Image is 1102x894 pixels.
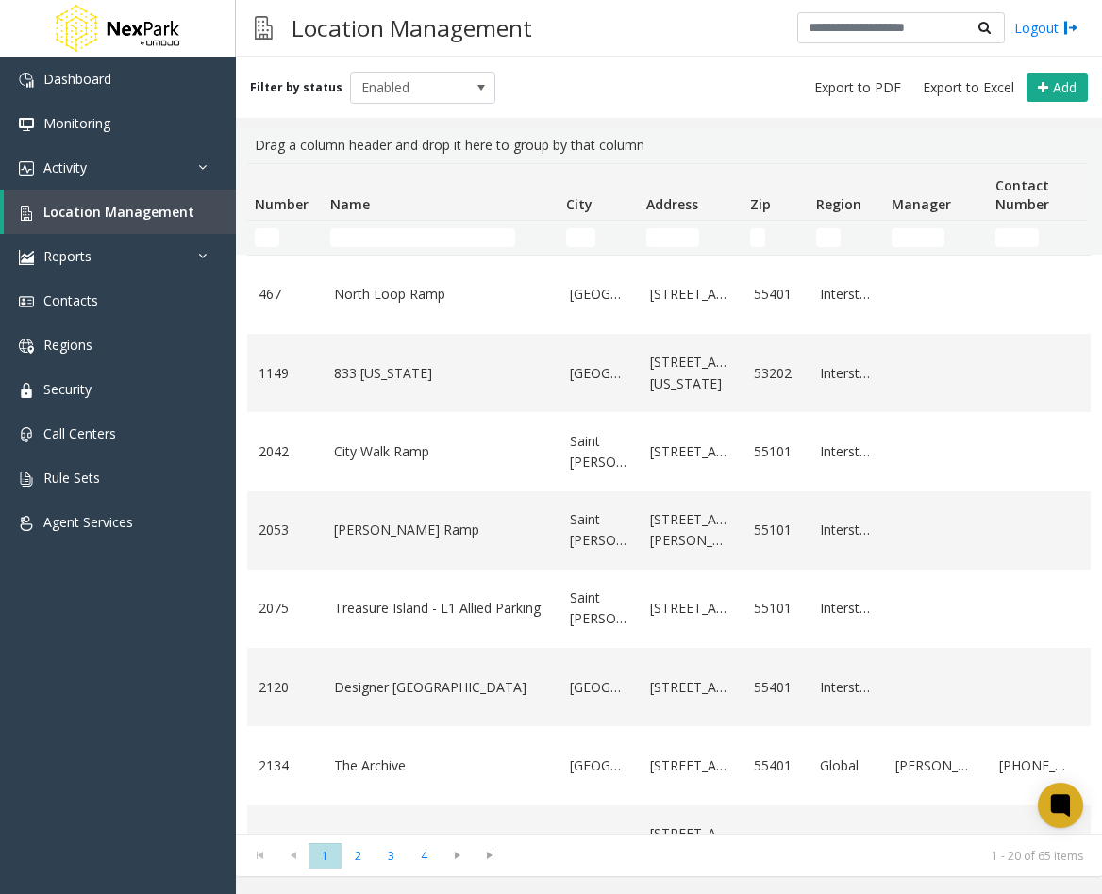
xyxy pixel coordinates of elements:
[892,228,944,247] input: Manager Filter
[820,363,873,384] a: Interstate
[250,79,342,96] label: Filter by status
[259,755,311,776] a: 2134
[1027,73,1088,103] button: Add
[474,842,507,869] span: Go to the last page
[650,823,731,866] a: [STREET_ADDRESS][US_STATE]
[255,228,279,247] input: Number Filter
[43,513,133,531] span: Agent Services
[375,843,408,869] span: Page 3
[884,221,988,255] td: Manager Filter
[334,520,547,540] a: [PERSON_NAME] Ramp
[995,228,1039,247] input: Contact Number Filter
[816,228,841,247] input: Region Filter
[334,755,547,776] a: The Archive
[19,294,34,309] img: 'icon'
[570,677,627,698] a: [GEOGRAPHIC_DATA]
[43,380,92,398] span: Security
[820,284,873,305] a: Interstate
[43,70,111,88] span: Dashboard
[43,158,87,176] span: Activity
[754,598,797,619] a: 55101
[650,598,731,619] a: [STREET_ADDRESS]
[754,755,797,776] a: 55401
[754,520,797,540] a: 55101
[570,509,627,552] a: Saint [PERSON_NAME]
[570,755,627,776] a: [GEOGRAPHIC_DATA]
[351,73,466,103] span: Enabled
[1063,18,1078,38] img: logout
[1014,18,1078,38] a: Logout
[639,221,743,255] td: Address Filter
[259,284,311,305] a: 467
[915,74,1022,101] button: Export to Excel
[43,291,98,309] span: Contacts
[4,190,236,234] a: Location Management
[988,221,1082,255] td: Contact Number Filter
[43,247,92,265] span: Reports
[570,588,627,630] a: Saint [PERSON_NAME]
[19,250,34,265] img: 'icon'
[995,176,1049,213] span: Contact Number
[259,520,311,540] a: 2053
[43,203,194,221] span: Location Management
[650,441,731,462] a: [STREET_ADDRESS]
[809,221,884,255] td: Region Filter
[646,228,699,247] input: Address Filter
[43,114,110,132] span: Monitoring
[236,163,1102,834] div: Data table
[444,848,470,863] span: Go to the next page
[559,221,639,255] td: City Filter
[334,284,547,305] a: North Loop Ramp
[566,228,595,247] input: City Filter
[247,127,1091,163] div: Drag a column header and drop it here to group by that column
[19,339,34,354] img: 'icon'
[807,74,909,101] button: Export to PDF
[892,195,951,213] span: Manager
[743,221,809,255] td: Zip Filter
[43,336,92,354] span: Regions
[750,228,765,247] input: Zip Filter
[566,195,593,213] span: City
[334,441,547,462] a: City Walk Ramp
[570,363,627,384] a: [GEOGRAPHIC_DATA]
[19,117,34,132] img: 'icon'
[650,284,731,305] a: [STREET_ADDRESS]
[259,598,311,619] a: 2075
[999,755,1071,776] a: [PHONE_NUMBER]
[754,284,797,305] a: 55401
[309,843,342,869] span: Page 1
[820,755,873,776] a: Global
[895,755,977,776] a: [PERSON_NAME]
[570,431,627,473] a: Saint [PERSON_NAME]
[19,161,34,176] img: 'icon'
[820,520,873,540] a: Interstate
[820,598,873,619] a: Interstate
[750,195,771,213] span: Zip
[334,363,547,384] a: 833 [US_STATE]
[259,363,311,384] a: 1149
[814,78,901,97] span: Export to PDF
[646,195,698,213] span: Address
[1053,78,1077,96] span: Add
[19,73,34,88] img: 'icon'
[330,228,515,247] input: Name Filter
[408,843,441,869] span: Page 4
[247,221,323,255] td: Number Filter
[43,424,116,442] span: Call Centers
[650,755,731,776] a: [STREET_ADDRESS]
[43,469,100,487] span: Rule Sets
[820,677,873,698] a: Interstate
[19,472,34,487] img: 'icon'
[255,195,309,213] span: Number
[816,195,861,213] span: Region
[518,848,1083,864] kendo-pager-info: 1 - 20 of 65 items
[255,5,273,51] img: pageIcon
[259,677,311,698] a: 2120
[754,363,797,384] a: 53202
[19,206,34,221] img: 'icon'
[19,427,34,442] img: 'icon'
[334,677,547,698] a: Designer [GEOGRAPHIC_DATA]
[330,195,370,213] span: Name
[323,221,559,255] td: Name Filter
[650,509,731,552] a: [STREET_ADDRESS][PERSON_NAME]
